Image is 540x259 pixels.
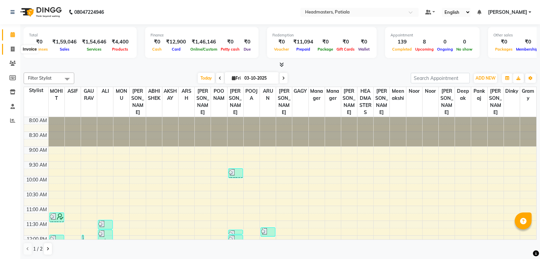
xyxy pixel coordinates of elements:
[325,87,341,103] span: Manager
[335,47,356,52] span: Gift Cards
[198,73,215,83] span: Today
[24,87,48,94] div: Stylist
[74,3,104,22] b: 08047224946
[189,47,219,52] span: Online/Custom
[228,169,243,178] div: [PERSON_NAME], TK04, 09:45 AM-10:05 AM, TH-EB - Eyebrows,TH-UL - [GEOGRAPHIC_DATA]
[211,87,227,103] span: POONAM
[21,46,38,54] div: Invoice
[28,132,48,139] div: 8:30 AM
[493,38,514,46] div: ₹0
[33,246,43,253] span: 1 / 2
[439,87,455,117] span: [PERSON_NAME]
[25,176,48,183] div: 10:00 AM
[110,47,130,52] span: Products
[272,47,291,52] span: Voucher
[488,87,504,117] span: [PERSON_NAME]
[374,87,389,117] span: [PERSON_NAME]
[504,87,520,95] span: Dinky
[79,38,109,46] div: ₹1,54,646
[151,32,253,38] div: Finance
[219,38,241,46] div: ₹0
[29,38,50,46] div: ₹0
[25,206,48,213] div: 11:00 AM
[162,87,178,103] span: AKSHAY
[28,147,48,154] div: 9:00 AM
[474,74,497,83] button: ADD NEW
[228,235,243,241] div: [PERSON_NAME], TK12, 12:00 PM-12:15 PM, [GEOGRAPHIC_DATA]-[GEOGRAPHIC_DATA]-RC - Waxing Full Legs...
[455,47,474,52] span: No show
[520,87,536,103] span: Gramy
[25,191,48,198] div: 10:30 AM
[29,32,131,38] div: Total
[244,87,260,103] span: POOJA
[28,75,52,81] span: Filter Stylist
[25,221,48,228] div: 11:30 AM
[230,76,242,81] span: Fri
[17,3,63,22] img: logo
[241,38,253,46] div: ₹0
[109,38,131,46] div: ₹4,400
[50,213,64,222] div: [PERSON_NAME], TK18, 11:15 AM-11:35 AM, NanoP -L - Nanoplastia
[390,32,474,38] div: Appointment
[356,47,371,52] span: Wallet
[28,162,48,169] div: 9:30 AM
[272,38,291,46] div: ₹0
[170,47,182,52] span: Card
[411,73,470,83] input: Search Appointment
[455,38,474,46] div: 0
[65,87,81,95] span: ASIF
[316,38,335,46] div: ₹0
[390,38,413,46] div: 139
[98,220,112,229] div: [PERSON_NAME], TK10, 11:30 AM-11:50 AM, HCLD - Hair Cut by Creative Director
[189,38,219,46] div: ₹1,46,146
[356,38,371,46] div: ₹0
[413,47,435,52] span: Upcoming
[28,117,48,124] div: 8:00 AM
[341,87,357,117] span: [PERSON_NAME]
[357,87,373,117] span: HEADMASTERS
[309,87,325,103] span: Manager
[227,87,243,117] span: [PERSON_NAME]
[146,87,162,103] span: ABHISHEK
[228,230,243,234] div: [PERSON_NAME], TK12, 11:50 AM-11:55 AM, TH-UL - [GEOGRAPHIC_DATA]
[316,47,335,52] span: Package
[292,87,308,95] span: GAGY
[390,47,413,52] span: Completed
[58,47,71,52] span: Sales
[435,38,455,46] div: 0
[390,87,406,103] span: Meenakshi
[81,87,97,103] span: GAURAV
[25,236,48,243] div: 12:00 PM
[242,73,276,83] input: 2025-10-03
[130,87,145,117] span: [PERSON_NAME]
[272,32,371,38] div: Redemption
[435,47,455,52] span: Ongoing
[423,87,438,95] span: Noor
[276,87,292,117] span: [PERSON_NAME]
[335,38,356,46] div: ₹0
[476,76,495,81] span: ADD NEW
[471,87,487,103] span: Pankaj
[151,38,163,46] div: ₹0
[493,47,514,52] span: Packages
[242,47,252,52] span: Due
[260,87,276,103] span: ARUN
[413,38,435,46] div: 8
[151,47,163,52] span: Cash
[98,230,112,244] div: rani, TK10, 11:50 AM-12:20 PM, Krt-L - Keratin
[49,87,64,103] span: MOHIT
[113,87,129,103] span: MONU
[406,87,422,95] span: Noor
[85,47,103,52] span: Services
[195,87,211,117] span: [PERSON_NAME]
[219,47,241,52] span: Petty cash
[163,38,189,46] div: ₹12,900
[97,87,113,95] span: ALI
[295,47,312,52] span: Prepaid
[50,235,64,249] div: [PERSON_NAME], TK20, 12:00 PM-12:30 PM, First Wash
[179,87,194,103] span: ARSH
[82,235,84,254] div: preeti, TK05, 12:00 PM-12:40 PM, ST - Straight therapy
[261,228,275,236] div: [PERSON_NAME], TK17, 11:45 AM-12:05 PM, PC3 - Pedicures Lyco’ Treatment
[291,38,316,46] div: ₹11,094
[50,38,79,46] div: ₹1,59,046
